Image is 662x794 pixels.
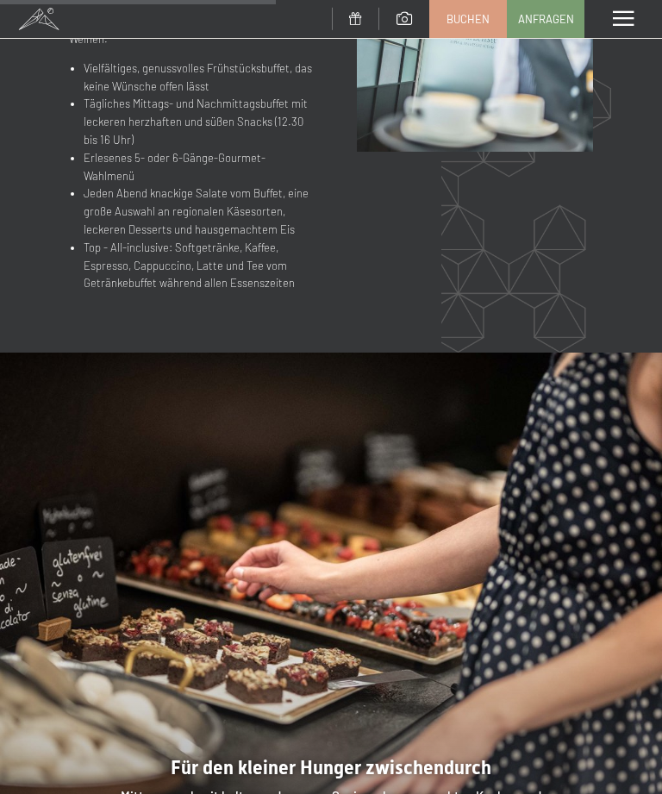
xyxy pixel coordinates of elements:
li: Tägliches Mittags- und Nachmittagsbuffet mit leckeren herzhaften und süßen Snacks (12.30 bis 16 Uhr) [84,95,315,148]
span: Buchen [447,11,490,27]
li: Jeden Abend knackige Salate vom Buffet, eine große Auswahl an regionalen Käsesorten, leckeren Des... [84,184,315,238]
a: Buchen [430,1,506,37]
li: Vielfältiges, genussvolles Frühstücksbuffet, das keine Wünsche offen lässt [84,59,315,96]
a: Anfragen [508,1,584,37]
span: Anfragen [518,11,574,27]
li: Top - All-inclusive: Softgetränke, Kaffee, Espresso, Cappuccino, Latte und Tee vom Getränkebuffet... [84,239,315,292]
li: Erlesenes 5- oder 6-Gänge-Gourmet-Wahlmenü [84,149,315,185]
